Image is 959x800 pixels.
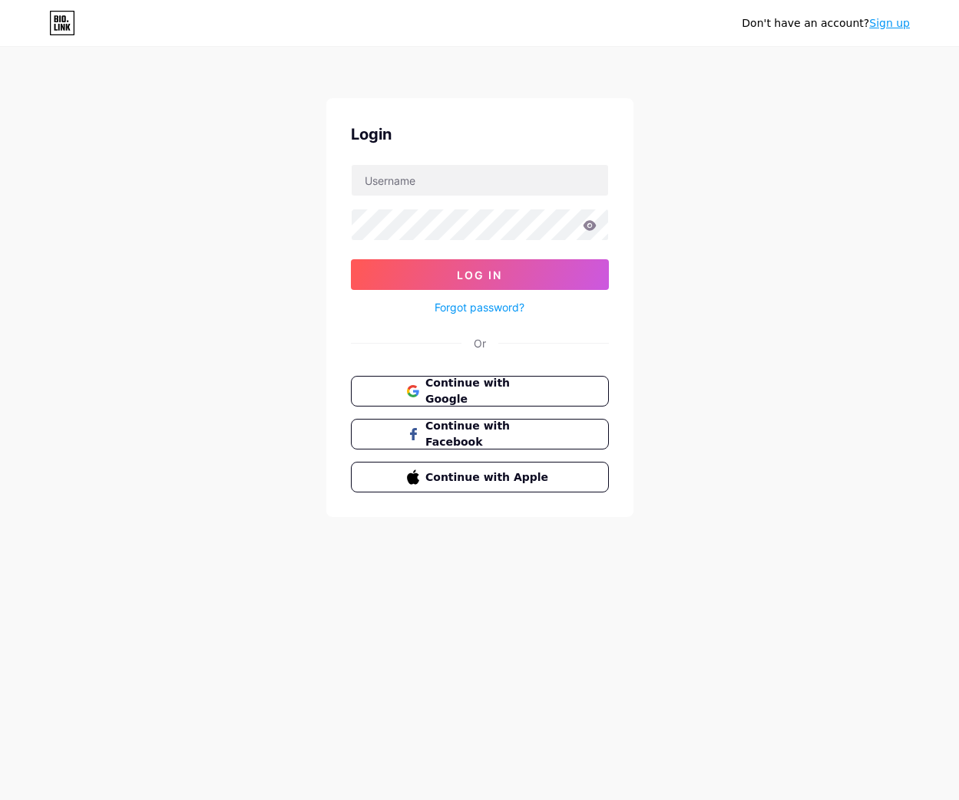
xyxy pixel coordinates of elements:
span: Continue with Apple [425,469,552,486]
button: Continue with Facebook [351,419,609,449]
button: Continue with Google [351,376,609,407]
a: Forgot password? [435,299,524,315]
a: Sign up [869,17,910,29]
div: Or [474,335,486,351]
input: Username [352,165,608,196]
span: Log In [457,268,502,281]
span: Continue with Facebook [425,418,552,450]
div: Don't have an account? [742,15,910,31]
div: Login [351,123,609,146]
button: Continue with Apple [351,462,609,492]
button: Log In [351,259,609,290]
span: Continue with Google [425,375,552,407]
